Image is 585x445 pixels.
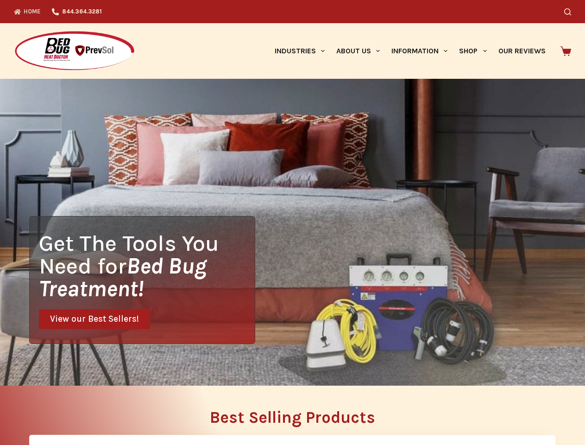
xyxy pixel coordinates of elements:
a: Industries [269,23,330,79]
span: View our Best Sellers! [50,315,139,324]
i: Bed Bug Treatment! [39,253,207,302]
nav: Primary [269,23,551,79]
h2: Best Selling Products [29,409,556,426]
a: Shop [453,23,492,79]
a: Our Reviews [492,23,551,79]
a: About Us [330,23,385,79]
img: Prevsol/Bed Bug Heat Doctor [14,31,135,72]
button: Search [564,8,571,15]
a: View our Best Sellers! [39,309,150,329]
h1: Get The Tools You Need for [39,232,255,300]
a: Information [386,23,453,79]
